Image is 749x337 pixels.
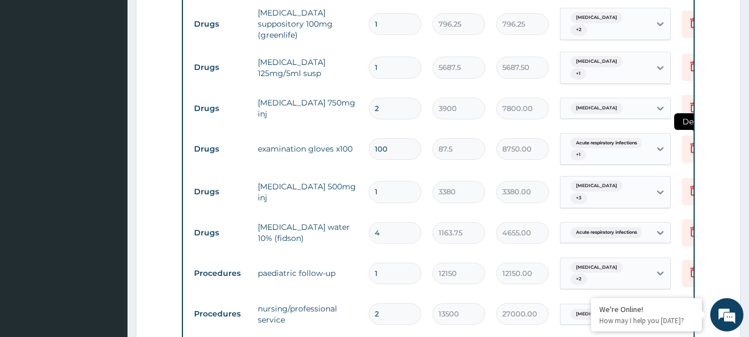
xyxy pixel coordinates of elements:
[570,138,643,149] span: Acute respiratory infections
[252,262,363,284] td: paediatric follow-up
[188,182,252,202] td: Drugs
[570,103,623,114] span: [MEDICAL_DATA]
[188,304,252,324] td: Procedures
[252,216,363,249] td: [MEDICAL_DATA] water 10% (fidson)
[570,180,623,192] span: [MEDICAL_DATA]
[570,149,586,160] span: + 1
[570,24,587,36] span: + 2
[599,304,694,314] div: We're Online!
[599,316,694,325] p: How may I help you today?
[188,263,252,284] td: Procedures
[58,62,186,77] div: Chat with us now
[21,56,45,83] img: d_794563401_company_1708531726252_794563401
[188,57,252,78] td: Drugs
[674,113,716,130] span: Delete
[188,139,252,159] td: Drugs
[570,262,623,273] span: [MEDICAL_DATA]
[6,222,211,260] textarea: Type your message and hit 'Enter'
[188,223,252,243] td: Drugs
[252,92,363,125] td: [MEDICAL_DATA] 750mg inj
[252,138,363,160] td: examination gloves x100
[188,14,252,34] td: Drugs
[570,274,587,285] span: + 2
[570,12,623,23] span: [MEDICAL_DATA]
[188,98,252,119] td: Drugs
[252,298,363,331] td: nursing/professional service
[570,227,643,238] span: Acute respiratory infections
[64,99,153,211] span: We're online!
[252,51,363,84] td: [MEDICAL_DATA] 125mg/5ml susp
[252,2,363,46] td: [MEDICAL_DATA] suppository 100mg (greenlife)
[182,6,208,32] div: Minimize live chat window
[252,175,363,209] td: [MEDICAL_DATA] 500mg inj
[570,309,623,320] span: [MEDICAL_DATA]
[570,193,587,204] span: + 3
[570,68,586,79] span: + 1
[570,56,623,67] span: [MEDICAL_DATA]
